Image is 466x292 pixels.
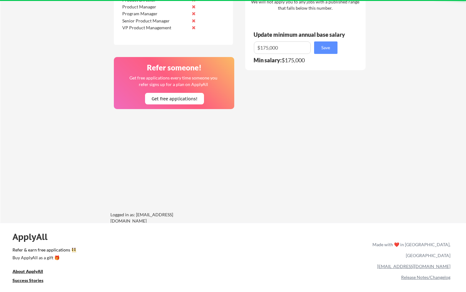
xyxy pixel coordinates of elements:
[12,254,75,262] a: Buy ApplyAll as a gift 🎁
[122,18,188,24] div: Senior Product Manager
[254,41,311,54] input: E.g. $100,000
[254,57,282,64] strong: Min salary:
[110,212,204,224] div: Logged in as: [EMAIL_ADDRESS][DOMAIN_NAME]
[116,64,232,71] div: Refer someone!
[12,277,52,285] a: Success Stories
[122,4,188,10] div: Product Manager
[12,268,52,276] a: About ApplyAll
[122,25,188,31] div: VP Product Management
[12,278,43,283] u: Success Stories
[145,93,204,104] button: Get free applications!
[12,232,55,242] div: ApplyAll
[377,264,450,269] a: [EMAIL_ADDRESS][DOMAIN_NAME]
[254,32,347,37] div: Update minimum annual base salary
[370,239,450,261] div: Made with ❤️ in [GEOGRAPHIC_DATA], [GEOGRAPHIC_DATA]
[401,275,450,280] a: Release Notes/Changelog
[12,256,75,260] div: Buy ApplyAll as a gift 🎁
[314,41,337,54] button: Save
[129,74,218,88] div: Get free applications every time someone you refer signs up for a plan on ApplyAll
[122,11,188,17] div: Program Manager
[254,57,342,63] div: $175,000
[12,269,43,274] u: About ApplyAll
[12,248,242,254] a: Refer & earn free applications 👯‍♀️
